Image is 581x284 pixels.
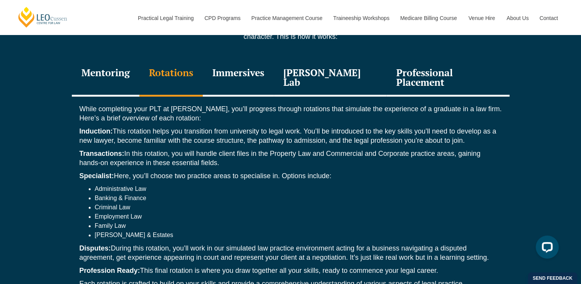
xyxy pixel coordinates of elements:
[72,60,139,97] div: Mentoring
[501,2,534,35] a: About Us
[203,60,274,97] div: Immersives
[79,104,502,123] p: While completing your PLT at [PERSON_NAME], you’ll progress through rotations that simulate the e...
[95,212,502,221] li: Employment Law
[79,267,140,274] strong: Profession Ready:
[79,244,502,262] p: During this rotation, you’ll work in our simulated law practice environment acting for a business...
[95,221,502,231] li: Family Law
[139,60,203,97] div: Rotations
[534,2,564,35] a: Contact
[463,2,501,35] a: Venue Hire
[328,2,394,35] a: Traineeship Workshops
[79,172,114,180] strong: Specialist:
[17,6,68,28] a: [PERSON_NAME] Centre for Law
[386,60,509,97] div: Professional Placement
[79,266,502,275] p: This final rotation is where you draw together all your skills, ready to commence your legal career.
[95,194,502,203] li: Banking & Finance
[79,171,502,180] p: Here, you’ll choose two practice areas to specialise in. Options include:
[199,2,245,35] a: CPD Programs
[79,244,111,252] strong: Disputes:
[79,127,502,145] p: This rotation helps you transition from university to legal work. You’ll be introduced to the key...
[95,184,502,194] li: Administrative Law
[79,150,124,157] strong: Transactions:
[95,231,502,240] li: [PERSON_NAME] & Estates
[79,149,502,167] p: In this rotation, you will handle client files in the Property Law and Commercial and Corporate p...
[394,2,463,35] a: Medicare Billing Course
[274,60,387,97] div: [PERSON_NAME] Lab
[246,2,328,35] a: Practice Management Course
[95,203,502,212] li: Criminal Law
[79,127,113,135] strong: Induction:
[530,232,562,265] iframe: LiveChat chat widget
[132,2,199,35] a: Practical Legal Training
